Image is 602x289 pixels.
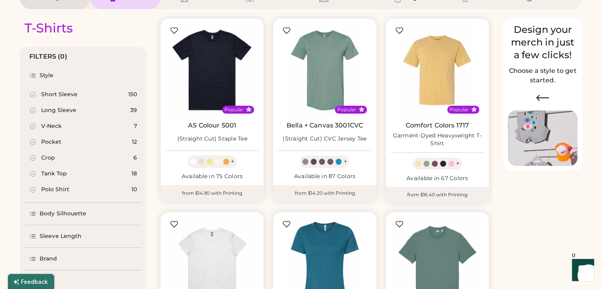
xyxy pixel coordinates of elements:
[343,157,347,166] div: +
[273,185,376,201] div: from $14.20 with Printing
[131,170,137,178] div: 18
[41,91,78,99] div: Short Sleeve
[161,185,264,201] div: from $14.90 with Printing
[40,232,82,240] div: Sleeve Length
[40,255,57,263] div: Brand
[41,106,76,114] div: Long Sleeve
[41,138,61,146] div: Pocket
[359,106,365,112] button: Popular Style
[231,157,234,166] div: +
[287,122,363,129] a: Bella + Canvas 3001CVC
[133,154,137,162] div: 6
[41,170,67,178] div: Tank Top
[405,122,469,129] a: Comfort Colors 1717
[131,186,137,194] div: 10
[278,23,371,117] img: BELLA + CANVAS 3001CVC (Straight Cut) CVC Jersey Tee
[508,66,577,85] h2: Choose a style to get started.
[132,138,137,146] div: 12
[40,210,87,218] div: Body Silhouette
[386,187,489,203] div: from $16.40 with Printing
[25,20,73,36] div: T-Shirts
[29,52,67,61] div: FILTERS (0)
[177,135,247,143] div: (Straight Cut) Staple Tee
[128,91,137,99] div: 150
[224,106,243,113] div: Popular
[283,135,367,143] div: (Straight Cut) CVC Jersey Tee
[165,173,259,181] div: Available in 75 Colors
[130,106,137,114] div: 39
[391,132,484,148] div: Garment-Dyed Heavyweight T-Shirt
[508,23,577,61] div: Design your merch in just a few clicks!
[41,154,55,162] div: Crop
[246,106,252,112] button: Popular Style
[471,106,477,112] button: Popular Style
[41,122,62,130] div: V-Neck
[165,23,259,117] img: AS Colour 5001 (Straight Cut) Staple Tee
[41,186,69,194] div: Polo Shirt
[391,23,484,117] img: Comfort Colors 1717 Garment-Dyed Heavyweight T-Shirt
[134,122,137,130] div: 7
[40,72,54,80] div: Style
[337,106,356,113] div: Popular
[508,110,577,166] img: Image of Lisa Congdon Eye Print on T-Shirt and Hat
[450,106,469,113] div: Popular
[564,253,598,287] iframe: Front Chat
[188,122,236,129] a: AS Colour 5001
[278,173,371,181] div: Available in 87 Colors
[391,175,484,183] div: Available in 67 Colors
[456,159,460,168] div: +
